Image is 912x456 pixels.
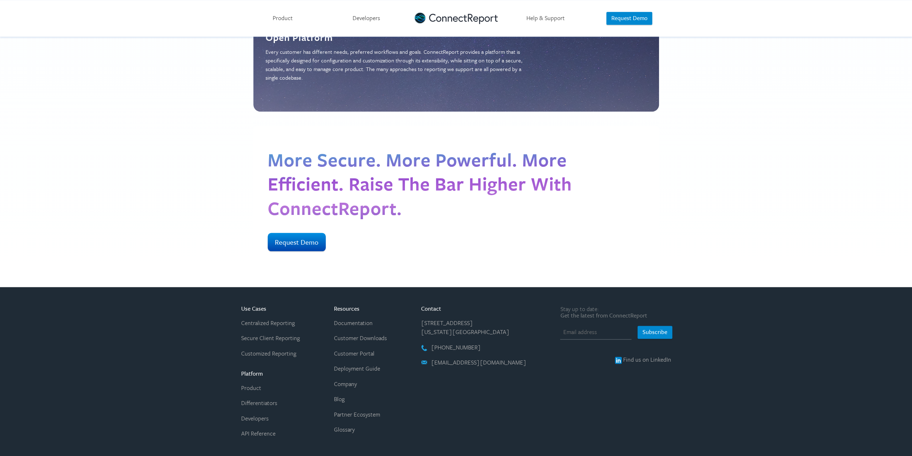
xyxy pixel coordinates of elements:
a: Blog [334,395,345,403]
a: Differentiators [241,399,277,407]
h5: Contact [421,305,526,312]
a: Partner Ecosystem [334,410,380,419]
a: Customer Portal [334,349,374,358]
a: Centralized Reporting [241,319,295,327]
a: [EMAIL_ADDRESS][DOMAIN_NAME] [431,358,526,367]
h5: Platform [241,370,300,377]
a: Developers [241,414,269,423]
h4: Open Platform [266,30,647,44]
a: Product [241,384,261,392]
span: Get the latest from ConnectReport [560,312,671,319]
a: Documentation [334,319,373,327]
a: Secure Client Reporting [241,334,300,342]
span: Stay up to date: [560,305,598,313]
a: Customized Reporting [241,349,296,358]
a: [PHONE_NUMBER] [431,343,481,352]
a: Deployment Guide [334,364,380,373]
button: Subscribe [638,326,672,339]
p: Every customer has different needs, preferred workflows and goals. ConnectReport provides a platf... [266,47,527,82]
a: API Reference [241,429,276,438]
a: Find us on LinkedIn [614,355,671,364]
a: Request Demo [268,237,326,247]
button: Request Demo [606,12,652,25]
input: Email address [560,325,631,339]
a: Customer Downloads [334,334,387,342]
button: Request Demo [268,233,326,251]
h5: Use Cases [241,305,300,312]
h4: More Secure. More Powerful. More Efficient. Raise the bar Higher with ConnectReport. [268,147,645,220]
a: Company [334,380,357,388]
a: Glossary [334,425,355,434]
li: [STREET_ADDRESS] [US_STATE][GEOGRAPHIC_DATA] [421,319,526,337]
h5: Resources [334,305,387,312]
